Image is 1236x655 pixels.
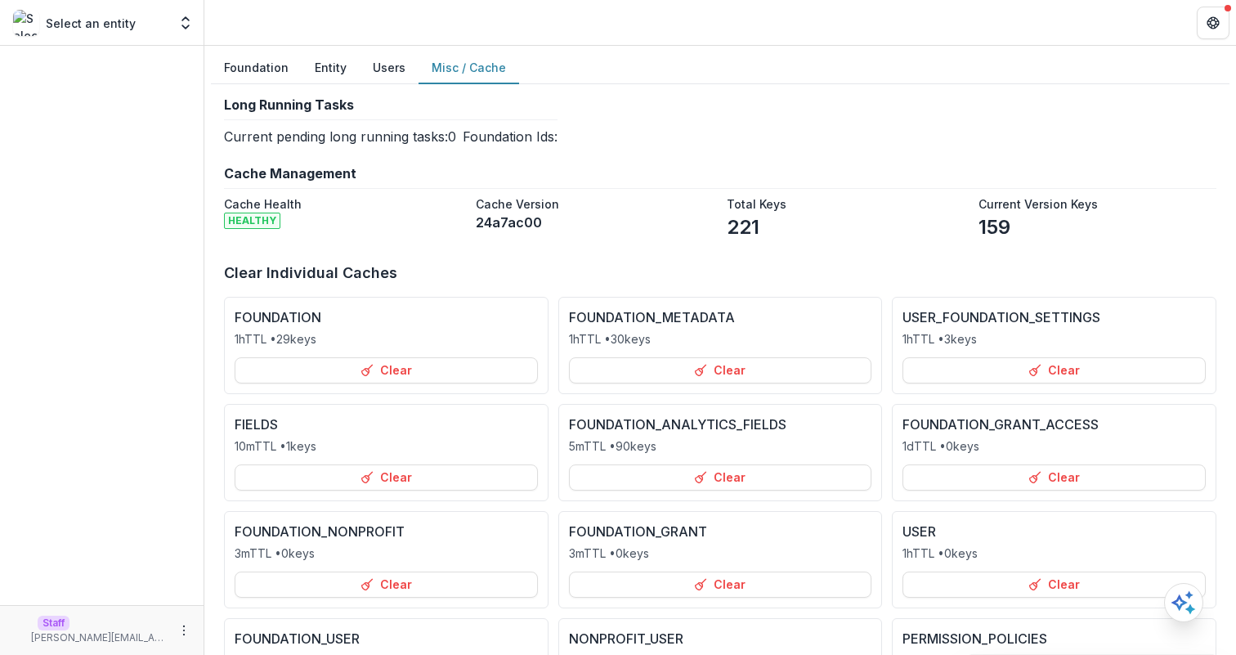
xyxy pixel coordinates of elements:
[31,630,168,645] p: [PERSON_NAME][EMAIL_ADDRESS][DOMAIN_NAME]
[902,522,936,541] p: USER
[569,629,683,648] p: NONPROFIT_USER
[1197,7,1229,39] button: Get Help
[235,545,315,562] p: 3m TTL • 0 keys
[235,464,538,491] button: Clear
[902,464,1206,491] button: Clear
[569,330,651,348] p: 1h TTL • 30 keys
[360,52,419,84] button: Users
[38,616,69,630] p: Staff
[978,195,1217,213] dt: Current Version Keys
[727,213,965,242] dd: 221
[569,545,649,562] p: 3m TTL • 0 keys
[1164,583,1203,622] button: Open AI Assistant
[235,437,316,455] p: 10m TTL • 1 keys
[902,415,1099,434] p: FOUNDATION_GRANT_ACCESS
[13,10,39,36] img: Select an entity
[224,195,463,213] dt: Cache Health
[902,572,1206,598] button: Clear
[224,97,558,113] h2: Long Running Tasks
[224,127,456,146] p: Current pending long running tasks: 0
[569,522,707,541] p: FOUNDATION_GRANT
[224,262,1216,284] p: Clear Individual Caches
[902,307,1100,327] p: USER_FOUNDATION_SETTINGS
[211,52,302,84] button: Foundation
[235,307,321,327] p: FOUNDATION
[569,572,872,598] button: Clear
[569,437,656,455] p: 5m TTL • 90 keys
[476,195,714,213] dt: Cache Version
[235,629,360,648] p: FOUNDATION_USER
[902,629,1047,648] p: PERMISSION_POLICIES
[46,15,136,32] p: Select an entity
[902,330,977,348] p: 1h TTL • 3 keys
[302,52,360,84] button: Entity
[224,213,280,229] span: healthy
[727,195,965,213] dt: Total Keys
[902,437,979,455] p: 1d TTL • 0 keys
[463,127,558,146] p: Foundation Ids:
[224,166,1216,182] h2: Cache Management
[569,357,872,384] button: Clear
[476,213,714,232] dd: 24a7ac00
[235,330,316,348] p: 1h TTL • 29 keys
[235,572,538,598] button: Clear
[569,307,735,327] p: FOUNDATION_METADATA
[569,464,872,491] button: Clear
[569,415,786,434] p: FOUNDATION_ANALYTICS_FIELDS
[235,415,278,434] p: FIELDS
[174,621,194,640] button: More
[235,522,405,541] p: FOUNDATION_NONPROFIT
[419,52,519,84] button: Misc / Cache
[902,545,978,562] p: 1h TTL • 0 keys
[174,7,197,39] button: Open entity switcher
[235,357,538,384] button: Clear
[902,357,1206,384] button: Clear
[978,213,1217,242] dd: 159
